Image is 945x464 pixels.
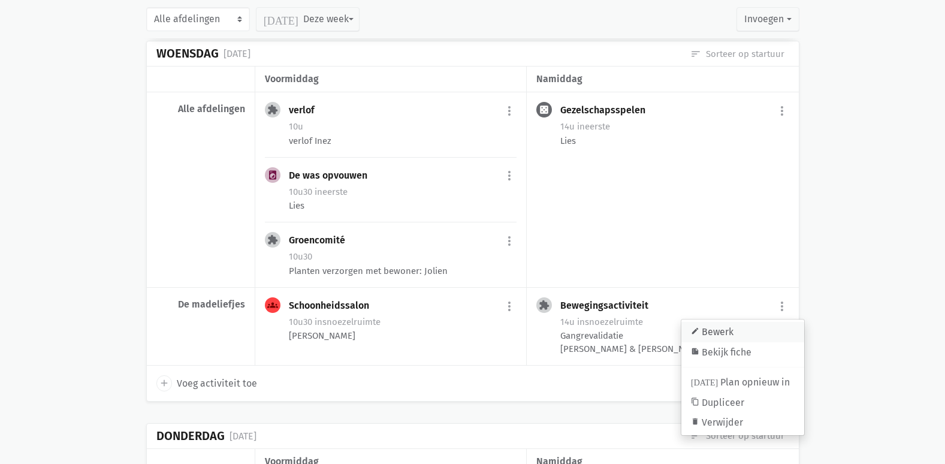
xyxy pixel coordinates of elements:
a: Bekijk fiche [681,342,804,362]
i: sort [690,49,701,59]
span: 10u30 [289,186,312,197]
div: Groencomité [289,234,355,246]
span: Voeg activiteit toe [177,376,257,391]
button: Invoegen [736,7,799,31]
span: snoezelruimte [315,317,381,327]
div: Donderdag [156,429,225,443]
div: verlof [289,104,324,116]
i: [DATE] [264,14,298,25]
div: De madeliefjes [156,299,245,311]
span: snoezelruimte [577,317,643,327]
div: Lies [289,199,517,212]
span: 14u [560,317,575,327]
i: edit [691,327,699,335]
i: sort [690,430,701,441]
span: in [315,317,322,327]
div: Schoonheidssalon [289,300,379,312]
a: Plan opnieuw in [681,372,804,393]
span: in [577,121,585,132]
div: Bewegingsactiviteit [560,300,658,312]
span: in [315,186,322,197]
a: Sorteer op startuur [690,47,784,61]
span: eerste [315,186,348,197]
div: voormiddag [265,71,517,87]
button: Deze week [256,7,360,31]
span: 10u30 [289,317,312,327]
div: [DATE] [224,46,250,62]
div: [DATE] [230,429,256,444]
a: Dupliceer [681,393,804,413]
div: Planten verzorgen met bewoner: Jolien [289,264,517,278]
i: summarize [691,347,699,355]
i: [DATE] [691,377,718,385]
div: verlof Inez [289,134,517,147]
div: namiddag [536,71,789,87]
i: extension [267,234,278,245]
i: extension [539,300,550,311]
span: in [577,317,585,327]
a: Verwijder [681,412,804,433]
a: add Voeg activiteit toe [156,375,257,391]
div: Gezelschapsspelen [560,104,655,116]
span: 10u30 [289,251,312,262]
div: Lies [560,134,789,147]
span: 10u [289,121,303,132]
div: [PERSON_NAME] [289,329,517,342]
i: casino [539,104,550,115]
a: Sorteer op startuur [690,429,784,442]
div: Woensdag [156,47,219,61]
i: local_laundry_service [267,170,278,180]
div: De was opvouwen [289,170,377,182]
div: Alle afdelingen [156,103,245,115]
i: delete [691,417,699,426]
i: extension [267,104,278,115]
i: add [159,378,170,388]
span: 14u [560,121,575,132]
i: content_copy [691,397,699,406]
a: Bewerk [681,322,804,342]
span: eerste [577,121,610,132]
i: groups [267,300,278,311]
div: Gangrevalidatie [PERSON_NAME] & [PERSON_NAME] [560,329,789,355]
